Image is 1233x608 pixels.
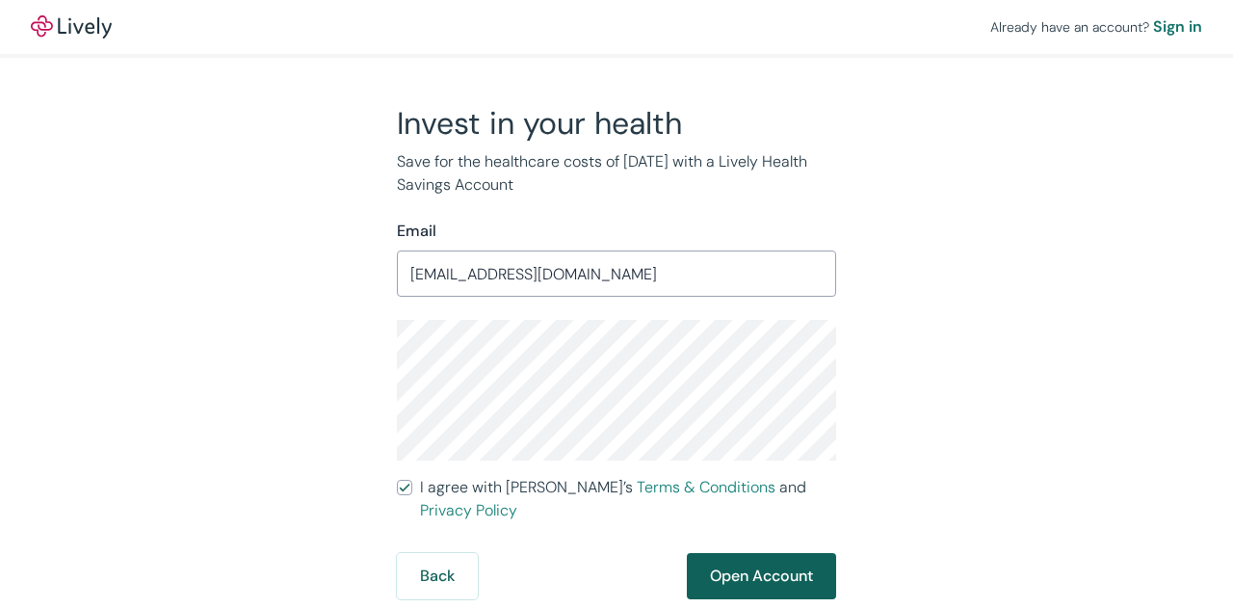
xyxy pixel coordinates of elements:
a: Terms & Conditions [637,477,775,497]
a: Sign in [1153,15,1202,39]
img: Lively [31,15,112,39]
h2: Invest in your health [397,104,836,143]
span: I agree with [PERSON_NAME]’s and [420,476,836,522]
p: Save for the healthcare costs of [DATE] with a Lively Health Savings Account [397,150,836,197]
button: Back [397,553,478,599]
div: Already have an account? [990,15,1202,39]
a: Privacy Policy [420,500,517,520]
a: LivelyLively [31,15,112,39]
label: Email [397,220,436,243]
button: Open Account [687,553,836,599]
